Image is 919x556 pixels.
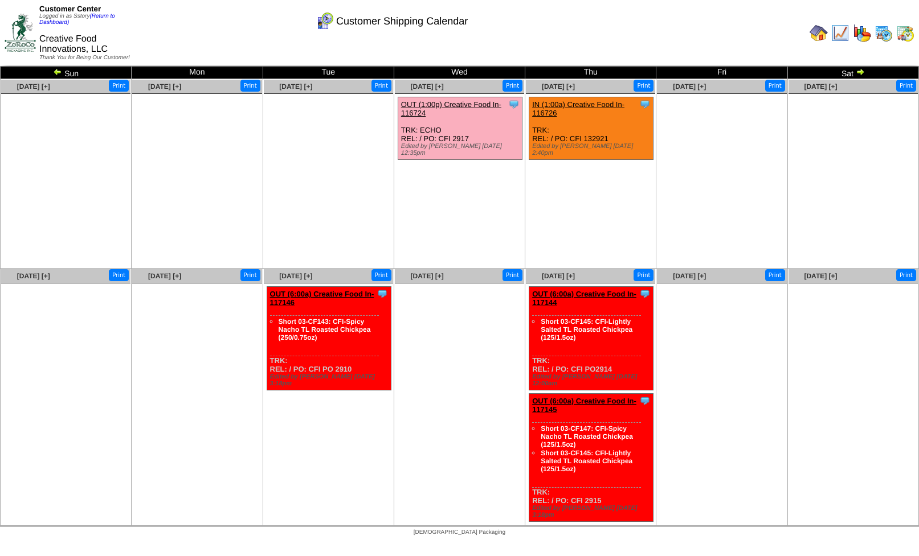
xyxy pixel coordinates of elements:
a: Short 03-CF145: CFI-Lightly Salted TL Roasted Chickpea (125/1.5oz) [541,318,632,341]
img: calendarprod.gif [875,24,893,42]
a: OUT (1:00p) Creative Food In-116724 [401,100,501,117]
img: Tooltip [639,395,651,406]
a: [DATE] [+] [411,272,444,280]
div: Edited by [PERSON_NAME] [DATE] 12:35pm [401,143,522,156]
button: Print [240,80,260,92]
a: [DATE] [+] [673,272,706,280]
div: TRK: ECHO REL: / PO: CFI 2917 [398,97,522,160]
a: Short 03-CF143: CFI-Spicy Nacho TL Roasted Chickpea (250/0.75oz) [279,318,371,341]
img: arrowright.gif [856,67,865,76]
a: [DATE] [+] [148,272,181,280]
span: Creative Food Innovations, LLC [39,34,108,54]
td: Tue [263,67,394,79]
button: Print [240,269,260,281]
span: Thank You for Being Our Customer! [39,55,130,61]
span: Logged in as Sstory [39,13,115,26]
a: Short 03-CF147: CFI-Spicy Nacho TL Roasted Chickpea (125/1.5oz) [541,425,633,448]
button: Print [371,80,391,92]
img: ZoRoCo_Logo(Green%26Foil)%20jpg.webp [5,14,36,52]
img: Tooltip [639,288,651,299]
div: TRK: REL: / PO: CFI PO2914 [529,287,653,390]
a: [DATE] [+] [673,83,706,90]
a: OUT (6:00a) Creative Food In-117144 [532,290,636,307]
img: graph.gif [853,24,871,42]
img: line_graph.gif [831,24,849,42]
a: [DATE] [+] [804,83,837,90]
button: Print [634,269,653,281]
div: TRK: REL: / PO: CFI PO 2910 [267,287,391,390]
button: Print [765,269,785,281]
button: Print [503,269,522,281]
div: Edited by [PERSON_NAME] [DATE] 2:40pm [532,143,653,156]
button: Print [371,269,391,281]
div: TRK: REL: / PO: CFI 132921 [529,97,653,160]
a: IN (1:00a) Creative Food In-116726 [532,100,624,117]
a: [DATE] [+] [279,83,312,90]
img: Tooltip [639,98,651,110]
a: [DATE] [+] [17,272,50,280]
a: [DATE] [+] [411,83,444,90]
img: Tooltip [377,288,388,299]
button: Print [896,80,916,92]
a: OUT (6:00a) Creative Food In-117145 [532,397,636,414]
img: home.gif [810,24,828,42]
a: [DATE] [+] [542,272,575,280]
button: Print [765,80,785,92]
a: [DATE] [+] [148,83,181,90]
td: Thu [525,67,656,79]
img: Tooltip [508,98,520,110]
td: Fri [656,67,787,79]
button: Print [503,80,522,92]
a: Short 03-CF145: CFI-Lightly Salted TL Roasted Chickpea (125/1.5oz) [541,449,632,473]
img: calendarinout.gif [896,24,914,42]
div: TRK: REL: / PO: CFI 2915 [529,394,653,522]
span: Customer Center [39,5,101,13]
a: [DATE] [+] [542,83,575,90]
a: OUT (6:00a) Creative Food In-117146 [270,290,374,307]
td: Wed [394,67,525,79]
td: Mon [132,67,263,79]
button: Print [634,80,653,92]
button: Print [109,269,129,281]
a: [DATE] [+] [804,272,837,280]
div: Edited by [PERSON_NAME] [DATE] 12:00am [532,373,653,387]
img: arrowleft.gif [53,67,62,76]
td: Sat [787,67,918,79]
a: [DATE] [+] [17,83,50,90]
button: Print [896,269,916,281]
button: Print [109,80,129,92]
img: calendarcustomer.gif [316,12,334,30]
span: Customer Shipping Calendar [336,15,468,27]
div: Edited by [PERSON_NAME] [DATE] 3:18pm [532,505,653,518]
span: [DEMOGRAPHIC_DATA] Packaging [414,529,505,536]
div: Edited by [PERSON_NAME] [DATE] 3:18pm [270,373,391,387]
a: (Return to Dashboard) [39,13,115,26]
a: [DATE] [+] [279,272,312,280]
td: Sun [1,67,132,79]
